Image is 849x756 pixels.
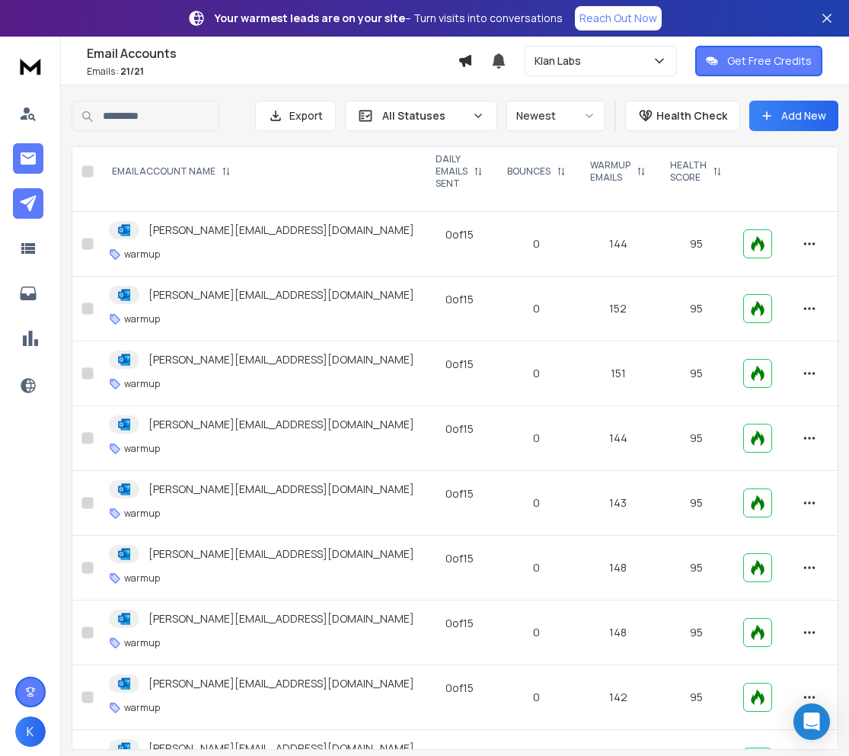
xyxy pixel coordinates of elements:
[445,616,474,631] div: 0 of 15
[578,471,658,536] td: 143
[578,406,658,471] td: 144
[504,690,569,705] p: 0
[793,703,830,740] div: Open Intercom Messenger
[215,11,405,25] strong: Your warmest leads are on your site
[124,637,160,649] p: warmup
[124,443,160,455] p: warmup
[148,611,414,626] p: [PERSON_NAME][EMAIL_ADDRESS][DOMAIN_NAME]
[658,277,734,341] td: 95
[148,223,414,238] p: [PERSON_NAME][EMAIL_ADDRESS][DOMAIN_NAME]
[445,486,474,501] div: 0 of 15
[506,101,605,131] button: Newest
[445,292,474,307] div: 0 of 15
[507,165,551,178] p: BOUNCES
[124,702,160,714] p: warmup
[578,665,658,730] td: 142
[124,313,160,325] p: warmup
[215,11,563,26] p: – Turn visits into conversations
[578,277,658,341] td: 152
[15,716,46,747] button: K
[625,101,740,131] button: Health Check
[504,366,569,381] p: 0
[382,108,466,123] p: All Statuses
[436,153,468,190] p: DAILY EMAILS SENT
[670,159,707,184] p: HEALTH SCORE
[124,572,160,585] p: warmup
[658,665,734,730] td: 95
[255,101,336,131] button: Export
[695,46,822,76] button: Get Free Credits
[579,11,657,26] p: Reach Out Now
[535,53,587,69] p: Klan Labs
[148,676,414,691] p: [PERSON_NAME][EMAIL_ADDRESS][DOMAIN_NAME]
[656,108,727,123] p: Health Check
[504,495,569,511] p: 0
[504,301,569,316] p: 0
[749,101,838,131] button: Add New
[148,741,414,756] p: [PERSON_NAME][EMAIL_ADDRESS][DOMAIN_NAME]
[578,601,658,665] td: 148
[575,6,662,30] a: Reach Out Now
[504,560,569,575] p: 0
[87,66,458,78] p: Emails :
[445,681,474,696] div: 0 of 15
[124,248,160,261] p: warmup
[658,341,734,406] td: 95
[578,536,658,601] td: 148
[658,471,734,536] td: 95
[124,508,160,520] p: warmup
[120,65,144,78] span: 21 / 21
[148,546,414,562] p: [PERSON_NAME][EMAIL_ADDRESS][DOMAIN_NAME]
[87,44,458,62] h1: Email Accounts
[445,227,474,242] div: 0 of 15
[148,482,414,497] p: [PERSON_NAME][EMAIL_ADDRESS][DOMAIN_NAME]
[727,53,812,69] p: Get Free Credits
[658,406,734,471] td: 95
[504,431,569,446] p: 0
[124,378,160,390] p: warmup
[658,601,734,665] td: 95
[15,52,46,80] img: logo
[590,159,630,184] p: WARMUP EMAILS
[504,236,569,251] p: 0
[658,536,734,601] td: 95
[578,341,658,406] td: 151
[658,212,734,277] td: 95
[148,352,414,367] p: [PERSON_NAME][EMAIL_ADDRESS][DOMAIN_NAME]
[112,165,231,178] div: EMAIL ACCOUNT NAME
[148,417,414,432] p: [PERSON_NAME][EMAIL_ADDRESS][DOMAIN_NAME]
[504,625,569,640] p: 0
[445,551,474,566] div: 0 of 15
[445,421,474,437] div: 0 of 15
[148,287,414,303] p: [PERSON_NAME][EMAIL_ADDRESS][DOMAIN_NAME]
[578,212,658,277] td: 144
[445,357,474,372] div: 0 of 15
